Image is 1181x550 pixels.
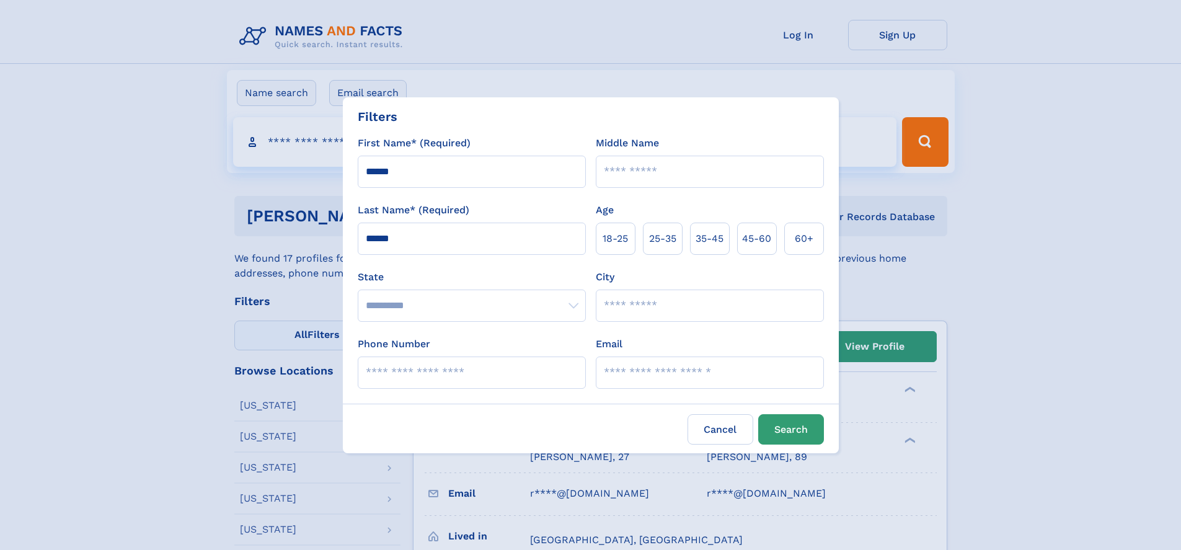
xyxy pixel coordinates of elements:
[596,337,622,352] label: Email
[358,270,586,285] label: State
[688,414,753,445] label: Cancel
[358,337,430,352] label: Phone Number
[358,203,469,218] label: Last Name* (Required)
[596,270,614,285] label: City
[596,203,614,218] label: Age
[603,231,628,246] span: 18‑25
[358,107,397,126] div: Filters
[596,136,659,151] label: Middle Name
[742,231,771,246] span: 45‑60
[795,231,813,246] span: 60+
[358,136,471,151] label: First Name* (Required)
[696,231,723,246] span: 35‑45
[649,231,676,246] span: 25‑35
[758,414,824,445] button: Search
